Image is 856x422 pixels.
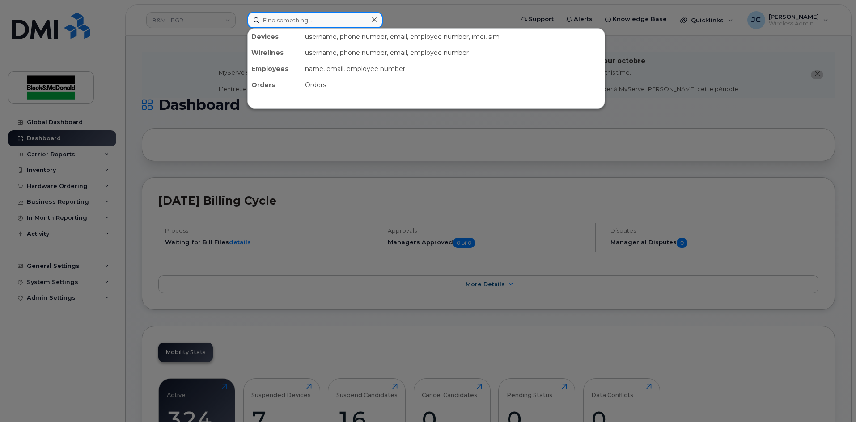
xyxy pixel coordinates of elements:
div: username, phone number, email, employee number, imei, sim [301,29,605,45]
div: Employees [248,61,301,77]
div: name, email, employee number [301,61,605,77]
div: Devices [248,29,301,45]
div: username, phone number, email, employee number [301,45,605,61]
div: Orders [248,77,301,93]
div: Orders [301,77,605,93]
div: Wirelines [248,45,301,61]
